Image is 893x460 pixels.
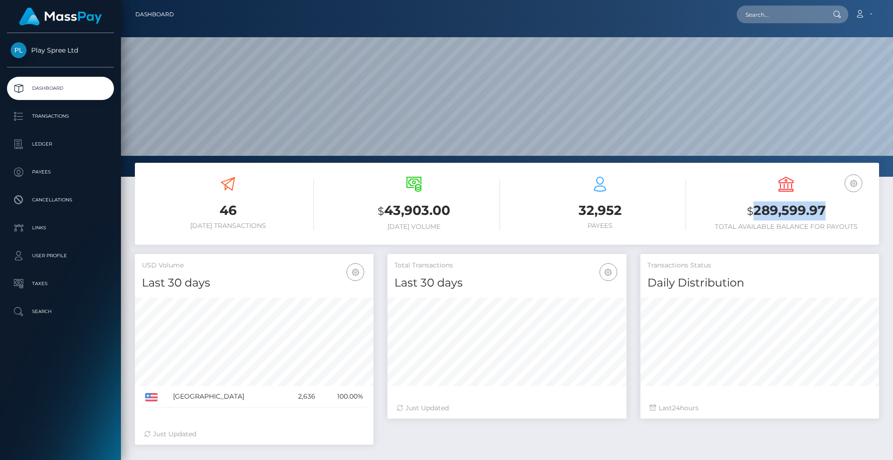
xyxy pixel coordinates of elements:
[700,223,872,231] h6: Total Available Balance for Payouts
[319,386,367,407] td: 100.00%
[747,205,753,218] small: $
[700,201,872,220] h3: 289,599.97
[11,305,110,319] p: Search
[394,261,619,270] h5: Total Transactions
[142,261,367,270] h5: USD Volume
[7,160,114,184] a: Payees
[7,46,114,54] span: Play Spree Ltd
[328,223,500,231] h6: [DATE] Volume
[328,201,500,220] h3: 43,903.00
[7,272,114,295] a: Taxes
[7,216,114,240] a: Links
[11,221,110,235] p: Links
[650,403,870,413] div: Last hours
[142,201,314,220] h3: 46
[144,429,364,439] div: Just Updated
[394,275,619,291] h4: Last 30 days
[7,300,114,323] a: Search
[514,222,686,230] h6: Payees
[11,109,110,123] p: Transactions
[647,275,872,291] h4: Daily Distribution
[19,7,102,26] img: MassPay Logo
[672,404,680,412] span: 24
[11,277,110,291] p: Taxes
[11,165,110,179] p: Payees
[7,244,114,267] a: User Profile
[378,205,384,218] small: $
[170,386,284,407] td: [GEOGRAPHIC_DATA]
[737,6,824,23] input: Search...
[11,193,110,207] p: Cancellations
[11,42,27,58] img: Play Spree Ltd
[7,77,114,100] a: Dashboard
[142,222,314,230] h6: [DATE] Transactions
[284,386,319,407] td: 2,636
[647,261,872,270] h5: Transactions Status
[7,188,114,212] a: Cancellations
[7,133,114,156] a: Ledger
[145,393,158,401] img: US.png
[11,137,110,151] p: Ledger
[135,5,174,24] a: Dashboard
[7,105,114,128] a: Transactions
[11,249,110,263] p: User Profile
[142,275,367,291] h4: Last 30 days
[397,403,617,413] div: Just Updated
[11,81,110,95] p: Dashboard
[514,201,686,220] h3: 32,952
